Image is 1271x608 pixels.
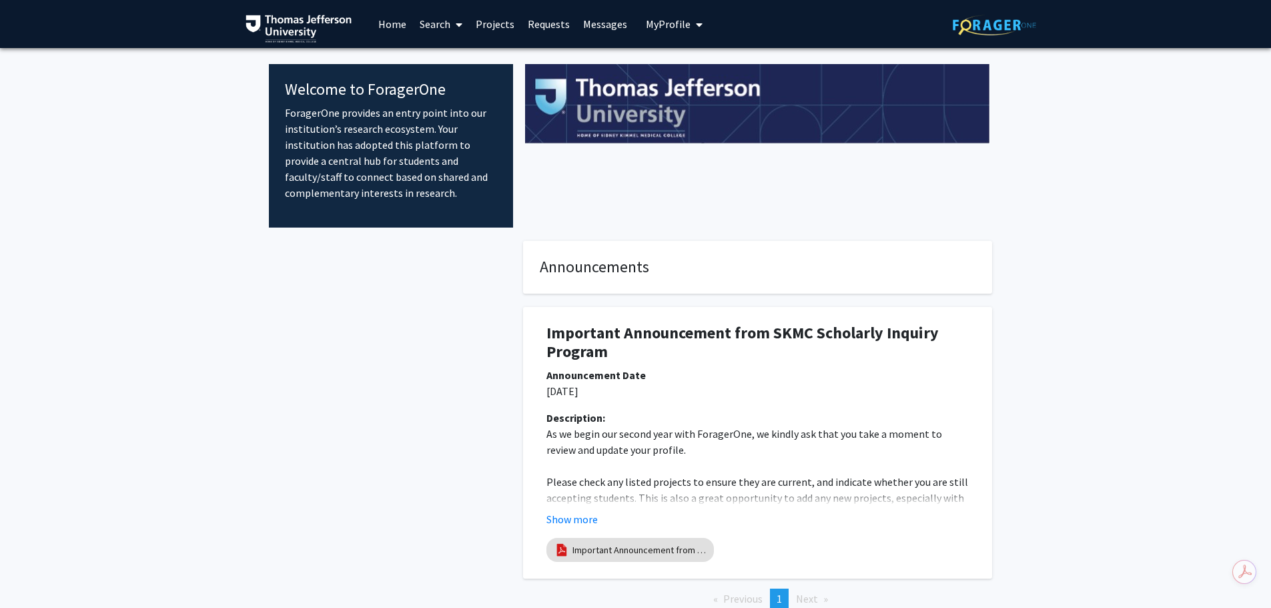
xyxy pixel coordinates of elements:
[246,15,352,43] img: Thomas Jefferson University Logo
[546,410,969,426] div: Description:
[546,426,969,458] p: As we begin our second year with ForagerOne, we kindly ask that you take a moment to review and u...
[525,64,990,144] img: Cover Image
[546,383,969,399] p: [DATE]
[540,258,975,277] h4: Announcements
[521,1,576,47] a: Requests
[546,367,969,383] div: Announcement Date
[285,80,498,99] h4: Welcome to ForagerOne
[723,592,763,605] span: Previous
[953,15,1036,35] img: ForagerOne Logo
[285,105,498,201] p: ForagerOne provides an entry point into our institution’s research ecosystem. Your institution ha...
[546,511,598,527] button: Show more
[546,474,969,522] p: Please check any listed projects to ensure they are current, and indicate whether you are still a...
[796,592,818,605] span: Next
[646,17,691,31] span: My Profile
[546,324,969,362] h1: Important Announcement from SKMC Scholarly Inquiry Program
[372,1,413,47] a: Home
[576,1,634,47] a: Messages
[10,548,57,598] iframe: Chat
[469,1,521,47] a: Projects
[413,1,469,47] a: Search
[572,543,706,557] a: Important Announcement from the SKMC Scholarly Inquiry Program
[554,543,569,557] img: pdf_icon.png
[777,592,782,605] span: 1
